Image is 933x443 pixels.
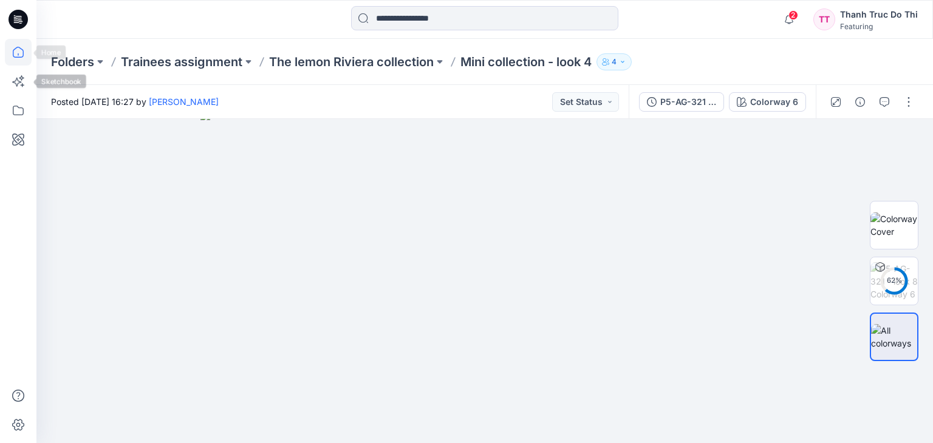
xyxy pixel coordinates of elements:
[639,92,724,112] button: P5-AG-321 - look 8
[870,262,918,300] img: P5-AG-321 - look 8 Colorway 6
[813,8,835,30] div: TT
[840,22,918,31] div: Featuring
[596,53,632,70] button: 4
[750,95,798,109] div: Colorway 6
[51,53,94,70] a: Folders
[51,95,219,108] span: Posted [DATE] 16:27 by
[870,212,918,238] img: Colorway Cover
[850,92,870,112] button: Details
[200,110,770,443] img: eyJhbGciOiJIUzI1NiIsImtpZCI6IjAiLCJzbHQiOiJzZXMiLCJ0eXAiOiJKV1QifQ.eyJkYXRhIjp7InR5cGUiOiJzdG9yYW...
[460,53,592,70] p: Mini collection - look 4
[729,92,806,112] button: Colorway 6
[121,53,242,70] a: Trainees assignment
[660,95,716,109] div: P5-AG-321 - look 8
[871,324,917,350] img: All colorways
[840,7,918,22] div: Thanh Truc Do Thi
[149,96,219,107] a: [PERSON_NAME]
[788,10,798,20] span: 2
[269,53,434,70] a: The lemon Riviera collection
[880,276,909,286] div: 62 %
[612,55,617,69] p: 4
